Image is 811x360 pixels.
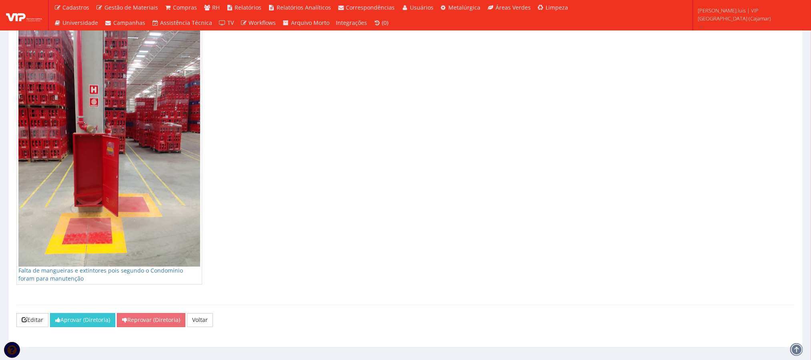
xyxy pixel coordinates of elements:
[291,19,329,26] span: Arquivo Morto
[104,4,158,11] span: Gestão de Materiais
[336,19,367,26] span: Integrações
[102,15,149,30] a: Campanhas
[187,313,213,327] a: Voltar
[698,6,801,22] span: [PERSON_NAME].luis | VIP [GEOGRAPHIC_DATA] (Cajamar)
[113,19,145,26] span: Campanhas
[18,24,200,267] img: img-20221017-150854-1666891239635abde785aab.jpg
[149,15,216,30] a: Assistência Técnica
[227,19,234,26] span: TV
[117,313,185,327] button: Reprovar (Diretoria)
[370,15,392,30] a: (0)
[410,4,434,11] span: Usuários
[18,267,183,282] span: Falta de mangueiras e extintores pois segundo o Condomínio foram para manutenção
[63,19,98,26] span: Universidade
[216,15,237,30] a: TV
[279,15,333,30] a: Arquivo Morto
[382,19,389,26] span: (0)
[51,15,102,30] a: Universidade
[161,19,213,26] span: Assistência Técnica
[546,4,568,11] span: Limpeza
[333,15,370,30] a: Integrações
[277,4,331,11] span: Relatórios Analíticos
[173,4,197,11] span: Compras
[16,313,48,327] a: Editar
[449,4,481,11] span: Metalúrgica
[6,9,42,21] img: logo
[50,313,115,327] button: Aprovar (Diretoria)
[496,4,531,11] span: Áreas Verdes
[16,22,202,285] a: Falta de mangueiras e extintores pois segundo o Condomínio foram para manutenção
[346,4,395,11] span: Correspondências
[235,4,262,11] span: Relatórios
[237,15,279,30] a: Workflows
[249,19,276,26] span: Workflows
[63,4,90,11] span: Cadastros
[212,4,220,11] span: RH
